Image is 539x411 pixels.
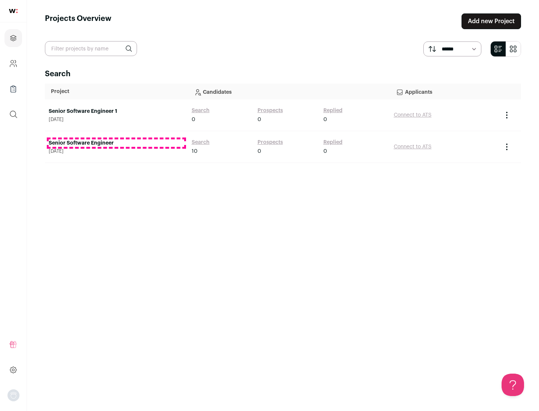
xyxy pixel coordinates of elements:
[394,144,432,149] a: Connect to ATS
[49,117,184,123] span: [DATE]
[323,107,342,114] a: Replied
[192,148,198,155] span: 10
[502,111,511,120] button: Project Actions
[192,107,210,114] a: Search
[192,139,210,146] a: Search
[45,41,137,56] input: Filter projects by name
[49,139,184,147] a: Senior Software Engineer
[394,112,432,118] a: Connect to ATS
[7,389,19,401] button: Open dropdown
[4,80,22,98] a: Company Lists
[194,84,384,99] p: Candidates
[323,148,327,155] span: 0
[49,148,184,154] span: [DATE]
[45,13,112,29] h1: Projects Overview
[502,142,511,151] button: Project Actions
[258,116,261,123] span: 0
[49,108,184,115] a: Senior Software Engineer 1
[4,55,22,72] a: Company and ATS Settings
[462,13,521,29] a: Add new Project
[258,107,283,114] a: Prospects
[258,139,283,146] a: Prospects
[396,84,493,99] p: Applicants
[45,69,521,79] h2: Search
[192,116,195,123] span: 0
[323,139,342,146] a: Replied
[7,389,19,401] img: nopic.png
[323,116,327,123] span: 0
[51,88,182,95] p: Project
[502,374,524,396] iframe: Help Scout Beacon - Open
[9,9,18,13] img: wellfound-shorthand-0d5821cbd27db2630d0214b213865d53afaa358527fdda9d0ea32b1df1b89c2c.svg
[4,29,22,47] a: Projects
[258,148,261,155] span: 0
